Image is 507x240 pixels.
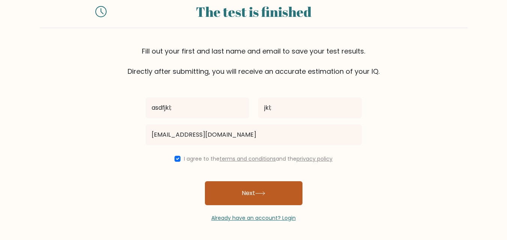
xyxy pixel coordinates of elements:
button: Next [205,181,302,205]
a: privacy policy [296,155,332,162]
a: Already have an account? Login [211,214,296,222]
div: The test is finished [116,1,392,22]
input: Last name [258,97,362,118]
input: First name [146,97,249,118]
div: Fill out your first and last name and email to save your test results. Directly after submitting,... [40,46,468,76]
input: Email [146,124,362,145]
label: I agree to the and the [184,155,332,162]
a: terms and conditions [220,155,276,162]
